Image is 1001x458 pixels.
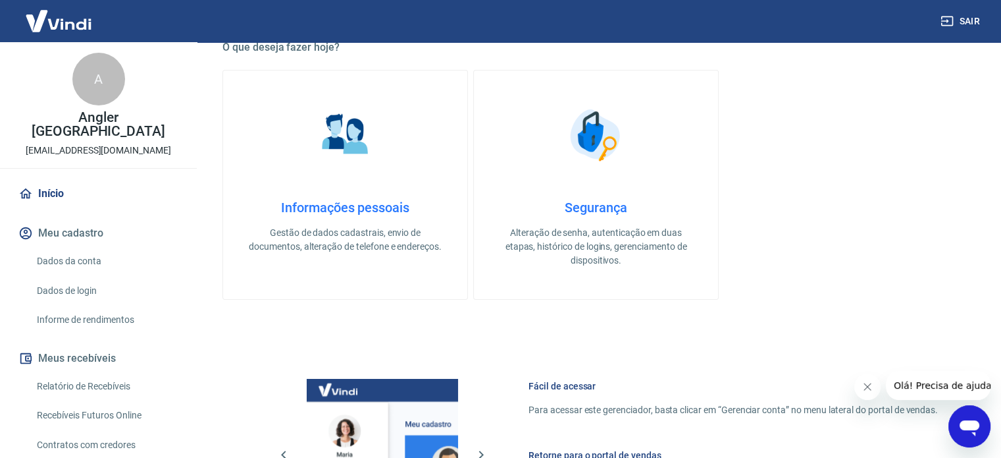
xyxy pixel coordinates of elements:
[16,1,101,41] img: Vindi
[473,70,719,300] a: SegurançaSegurançaAlteração de senha, autenticação em duas etapas, histórico de logins, gerenciam...
[313,102,378,168] img: Informações pessoais
[11,111,186,138] p: Angler [GEOGRAPHIC_DATA]
[8,9,111,20] span: Olá! Precisa de ajuda?
[244,200,446,215] h4: Informações pessoais
[495,200,697,215] h4: Segurança
[222,70,468,300] a: Informações pessoaisInformações pessoaisGestão de dados cadastrais, envio de documentos, alteraçã...
[244,226,446,254] p: Gestão de dados cadastrais, envio de documentos, alteração de telefone e endereços.
[495,226,697,268] p: Alteração de senha, autenticação em duas etapas, histórico de logins, gerenciamento de dispositivos.
[948,405,990,447] iframe: Botão para abrir a janela de mensagens
[528,380,938,393] h6: Fácil de acessar
[32,373,181,400] a: Relatório de Recebíveis
[26,144,171,157] p: [EMAIL_ADDRESS][DOMAIN_NAME]
[32,402,181,429] a: Recebíveis Futuros Online
[16,344,181,373] button: Meus recebíveis
[854,374,881,400] iframe: Fechar mensagem
[16,219,181,248] button: Meu cadastro
[886,371,990,400] iframe: Mensagem da empresa
[32,248,181,275] a: Dados da conta
[32,277,181,304] a: Dados de login
[528,403,938,417] p: Para acessar este gerenciador, basta clicar em “Gerenciar conta” no menu lateral do portal de ven...
[563,102,629,168] img: Segurança
[222,41,969,54] h5: O que deseja fazer hoje?
[16,179,181,208] a: Início
[938,9,985,34] button: Sair
[32,306,181,333] a: Informe de rendimentos
[72,53,125,105] div: A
